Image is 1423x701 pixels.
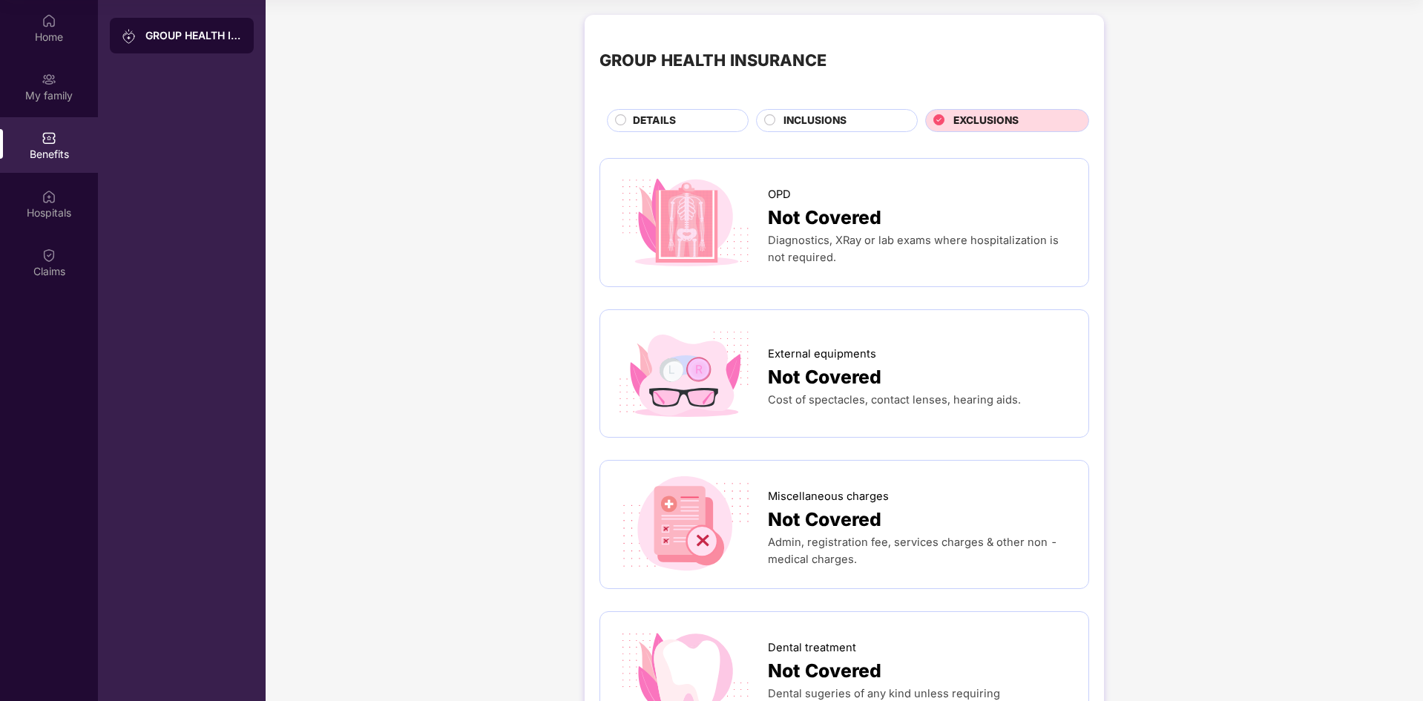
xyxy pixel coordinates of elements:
[768,488,889,505] span: Miscellaneous charges
[768,393,1021,407] span: Cost of spectacles, contact lenses, hearing aids.
[615,475,755,573] img: icon
[42,189,56,204] img: svg+xml;base64,PHN2ZyBpZD0iSG9zcGl0YWxzIiB4bWxucz0iaHR0cDovL3d3dy53My5vcmcvMjAwMC9zdmciIHdpZHRoPS...
[768,203,881,232] span: Not Covered
[768,505,881,534] span: Not Covered
[768,656,881,685] span: Not Covered
[42,72,56,87] img: svg+xml;base64,PHN2ZyB3aWR0aD0iMjAiIGhlaWdodD0iMjAiIHZpZXdCb3g9IjAgMCAyMCAyMCIgZmlsbD0ibm9uZSIgeG...
[42,131,56,145] img: svg+xml;base64,PHN2ZyBpZD0iQmVuZWZpdHMiIHhtbG5zPSJodHRwOi8vd3d3LnczLm9yZy8yMDAwL3N2ZyIgd2lkdGg9Ij...
[768,346,876,363] span: External equipments
[122,29,137,44] img: svg+xml;base64,PHN2ZyB3aWR0aD0iMjAiIGhlaWdodD0iMjAiIHZpZXdCb3g9IjAgMCAyMCAyMCIgZmlsbD0ibm9uZSIgeG...
[768,234,1059,264] span: Diagnostics, XRay or lab exams where hospitalization is not required.
[599,47,826,73] div: GROUP HEALTH INSURANCE
[615,174,755,271] img: icon
[633,113,676,129] span: DETAILS
[42,248,56,263] img: svg+xml;base64,PHN2ZyBpZD0iQ2xhaW0iIHhtbG5zPSJodHRwOi8vd3d3LnczLm9yZy8yMDAwL3N2ZyIgd2lkdGg9IjIwIi...
[42,13,56,28] img: svg+xml;base64,PHN2ZyBpZD0iSG9tZSIgeG1sbnM9Imh0dHA6Ly93d3cudzMub3JnLzIwMDAvc3ZnIiB3aWR0aD0iMjAiIG...
[953,113,1019,129] span: EXCLUSIONS
[768,186,791,203] span: OPD
[615,325,755,423] img: icon
[145,28,242,43] div: GROUP HEALTH INSURANCE
[783,113,847,129] span: INCLUSIONS
[768,536,1058,566] span: Admin, registration fee, services charges & other non - medical charges.
[768,639,856,656] span: Dental treatment
[768,363,881,392] span: Not Covered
